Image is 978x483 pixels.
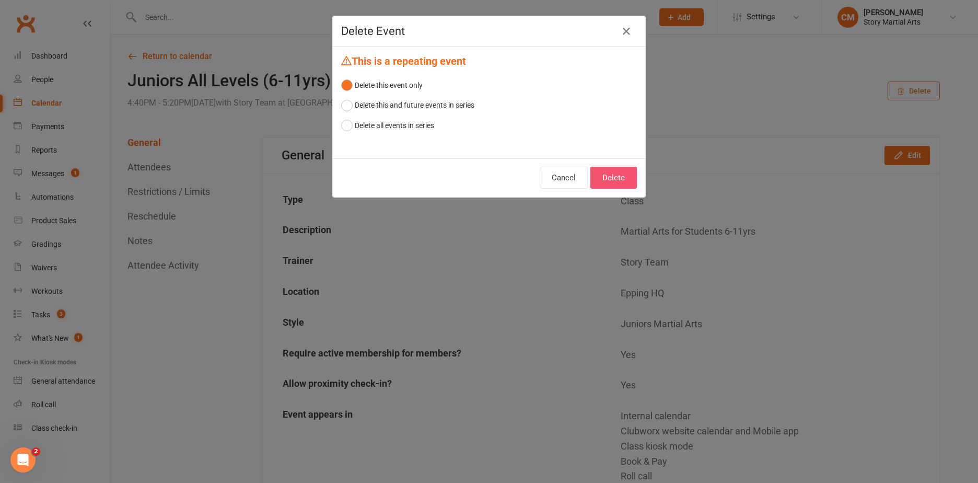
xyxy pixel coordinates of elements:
button: Delete [590,167,637,189]
h4: This is a repeating event [341,55,637,67]
h4: Delete Event [341,25,637,38]
span: 2 [32,447,40,456]
button: Delete this event only [341,75,423,95]
button: Close [618,23,635,40]
button: Delete all events in series [341,116,434,135]
button: Cancel [540,167,588,189]
button: Delete this and future events in series [341,95,474,115]
iframe: Intercom live chat [10,447,36,473]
